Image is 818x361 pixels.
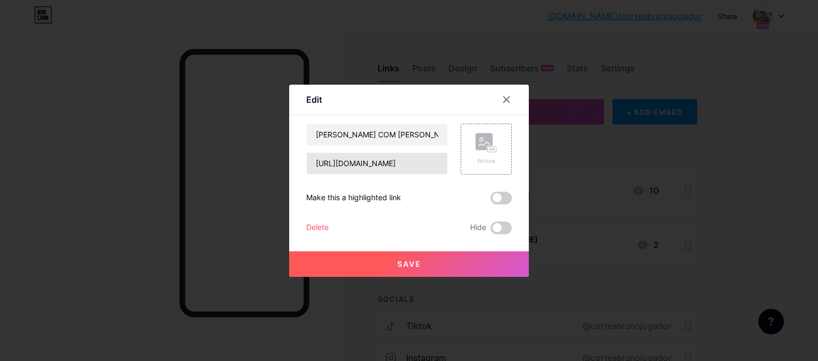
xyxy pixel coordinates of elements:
[397,259,421,268] span: Save
[307,124,447,145] input: Title
[306,192,401,204] div: Make this a highlighted link
[306,221,329,234] div: Delete
[470,221,486,234] span: Hide
[476,157,497,165] div: Picture
[307,153,447,174] input: URL
[289,251,529,277] button: Save
[306,93,322,106] div: Edit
